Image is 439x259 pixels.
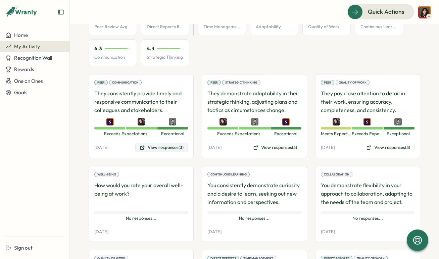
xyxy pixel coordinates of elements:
p: Communication [94,54,131,60]
img: Nick Norena [169,118,176,125]
p: Time Management [203,24,240,30]
p: [DATE] [207,145,222,151]
img: Nick Norena [251,118,258,125]
span: Exceptional [270,131,301,137]
p: Peer Review Avg [94,24,131,30]
button: Expand sidebar [57,9,64,15]
img: Kathy Cheng [333,118,340,125]
img: Isabelle Hirschy [418,6,431,18]
span: No responses... [207,215,301,221]
span: Exceptional [157,131,188,137]
span: Exceptional [383,131,413,137]
img: Sarah Lazarich [363,118,371,125]
button: View responses(3) [249,143,301,152]
span: My Activity [14,43,40,50]
div: Peer [321,80,334,85]
button: Quick Actions [347,4,414,19]
p: Direct Reports Review Avg [147,24,184,30]
button: View responses(3) [362,143,414,152]
span: One on Ones [14,78,43,84]
span: Sign out [14,245,33,251]
div: Communication [109,80,142,85]
img: Nick Norena [394,118,402,125]
span: No responses... [94,215,188,221]
p: Quality of Work [308,24,345,30]
div: Quality of Work [336,80,370,85]
span: Exceeds Expectations [352,131,383,137]
div: Continuous Learning [207,172,250,177]
div: Well-being [94,172,119,177]
p: 4.3 [147,45,154,52]
span: Quick Actions [368,7,404,16]
span: Meets Expectations [321,131,352,137]
img: Kathy Cheng [220,118,227,125]
div: Strategic Thinking [222,80,260,85]
p: They demonstrate adaptability in their strategic thinking, adjusting plans and tactics as circums... [207,89,301,114]
p: Strategic Thinking [147,54,184,60]
button: View responses(3) [135,143,188,152]
img: Sarah Lazarich [106,118,114,125]
p: [DATE] [207,229,222,235]
span: Exceeds Expectations [207,131,270,137]
span: Recognition Wall [14,55,52,61]
img: Kathy Cheng [138,118,145,125]
span: Exceeds Expectations [94,131,157,137]
span: Rewards [14,66,34,72]
p: You consistently demonstrate curiosity and a desire to learn, seeking out new information and per... [207,181,301,206]
div: Peer [207,80,221,85]
p: You demonstrate flexibility in your approach to collaboration, adapting to the needs of the team ... [321,181,414,206]
p: [DATE] [94,145,108,151]
p: Adaptability [256,24,293,30]
div: Peer [94,80,108,85]
p: Continuous Learning [360,24,397,30]
p: They consistently provide timely and responsive communication to their colleagues and stakeholders. [94,89,188,114]
span: Goals [14,89,28,96]
p: How would you rate your overall well-being at work? [94,181,188,206]
p: [DATE] [94,229,108,235]
p: They pay close attention to detail in their work, ensuring accuracy, completeness, and consistency. [321,89,414,114]
p: 4.3 [94,45,102,52]
span: Home [14,32,28,38]
div: Collaboration [321,172,352,177]
p: [DATE] [321,229,335,235]
p: [DATE] [321,145,335,151]
img: Sarah Lazarich [282,118,290,125]
span: No responses... [321,215,414,221]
